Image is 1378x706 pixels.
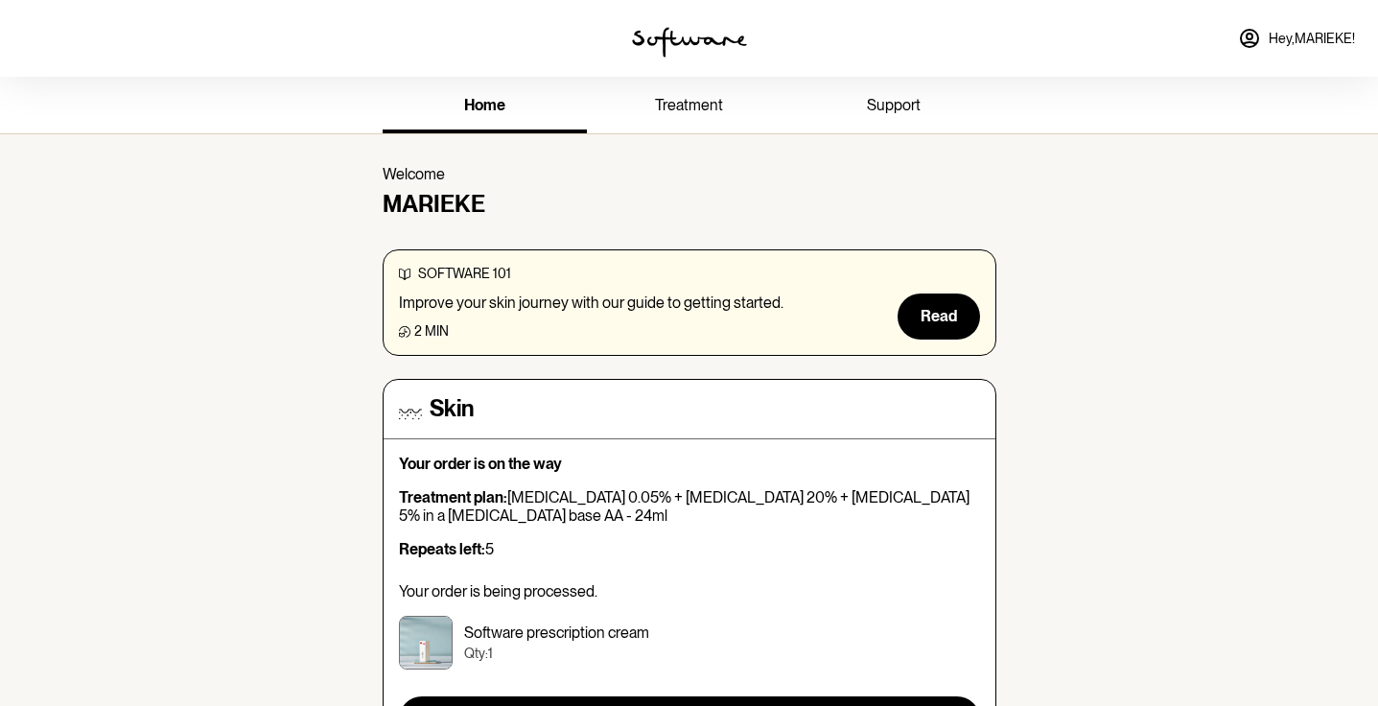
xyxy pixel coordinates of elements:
[399,582,980,600] p: Your order is being processed.
[399,616,453,670] img: cktujd3cr00003e5xydhm4e2c.jpg
[587,81,791,133] a: treatment
[1269,31,1355,47] span: Hey, MARIEKE !
[791,81,995,133] a: support
[383,191,996,219] h4: MARIEKE
[414,323,449,339] span: 2 min
[867,96,921,114] span: support
[418,266,511,281] span: software 101
[399,488,980,525] p: [MEDICAL_DATA] 0.05% + [MEDICAL_DATA] 20% + [MEDICAL_DATA] 5% in a [MEDICAL_DATA] base AA - 24ml
[655,96,723,114] span: treatment
[898,294,980,340] button: Read
[464,96,505,114] span: home
[1226,15,1366,61] a: Hey,MARIEKE!
[383,165,996,183] p: Welcome
[464,624,649,642] p: Software prescription cream
[399,540,980,558] p: 5
[430,395,474,423] h4: Skin
[383,81,587,133] a: home
[921,307,957,325] span: Read
[632,27,747,58] img: software logo
[399,488,507,506] strong: Treatment plan:
[464,646,649,662] p: Qty: 1
[399,540,485,558] strong: Repeats left:
[399,294,783,312] p: Improve your skin journey with our guide to getting started.
[399,455,980,473] p: Your order is on the way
